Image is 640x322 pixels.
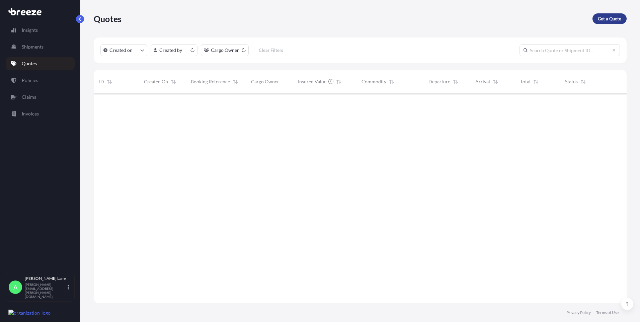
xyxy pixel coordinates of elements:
[169,78,177,86] button: Sort
[251,78,279,85] span: Cargo Owner
[6,57,75,70] a: Quotes
[144,78,168,85] span: Created On
[159,47,182,54] p: Created by
[8,310,51,316] img: organization-logo
[6,23,75,37] a: Insights
[22,27,38,33] p: Insights
[566,310,591,315] a: Privacy Policy
[6,40,75,54] a: Shipments
[259,47,283,54] p: Clear Filters
[452,78,460,86] button: Sort
[6,107,75,120] a: Invoices
[22,77,38,84] p: Policies
[388,78,396,86] button: Sort
[22,44,44,50] p: Shipments
[100,44,147,56] button: createdOn Filter options
[6,74,75,87] a: Policies
[565,78,578,85] span: Status
[22,60,37,67] p: Quotes
[298,78,326,85] span: Insured Value
[592,13,627,24] a: Get a Quote
[598,15,621,22] p: Get a Quote
[335,78,343,86] button: Sort
[491,78,499,86] button: Sort
[475,78,490,85] span: Arrival
[201,44,249,56] button: cargoOwner Filter options
[532,78,540,86] button: Sort
[105,78,113,86] button: Sort
[596,310,619,315] a: Terms of Use
[99,78,104,85] span: ID
[94,13,122,24] p: Quotes
[362,78,386,85] span: Commodity
[6,90,75,104] a: Claims
[519,44,620,56] input: Search Quote or Shipment ID...
[579,78,587,86] button: Sort
[191,78,230,85] span: Booking Reference
[151,44,197,56] button: createdBy Filter options
[25,276,66,281] p: [PERSON_NAME] Lane
[25,283,66,299] p: [PERSON_NAME][EMAIL_ADDRESS][PERSON_NAME][DOMAIN_NAME]
[13,284,17,291] span: A
[428,78,450,85] span: Departure
[231,78,239,86] button: Sort
[22,110,39,117] p: Invoices
[22,94,36,100] p: Claims
[109,47,133,54] p: Created on
[252,45,290,56] button: Clear Filters
[520,78,531,85] span: Total
[211,47,239,54] p: Cargo Owner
